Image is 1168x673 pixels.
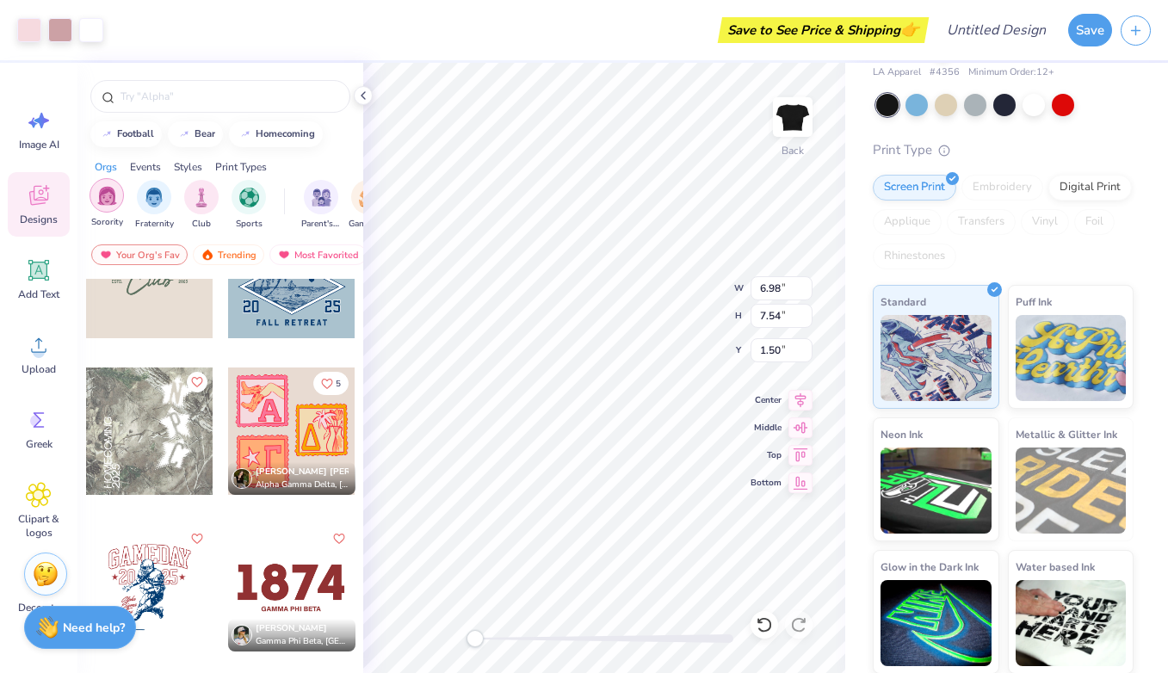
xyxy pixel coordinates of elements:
[1016,293,1052,311] span: Puff Ink
[20,213,58,226] span: Designs
[467,630,484,647] div: Accessibility label
[63,620,125,636] strong: Need help?
[145,188,164,207] img: Fraternity Image
[192,218,211,231] span: Club
[187,528,207,549] button: Like
[201,249,214,261] img: trending.gif
[18,287,59,301] span: Add Text
[18,601,59,614] span: Decorate
[130,159,161,175] div: Events
[193,244,264,265] div: Trending
[26,437,53,451] span: Greek
[873,175,956,201] div: Screen Print
[10,512,67,540] span: Clipart & logos
[881,425,923,443] span: Neon Ink
[947,209,1016,235] div: Transfers
[256,129,315,139] div: homecoming
[881,315,992,401] img: Standard
[933,13,1060,47] input: Untitled Design
[336,380,341,388] span: 5
[881,558,979,576] span: Glow in the Dark Ink
[1068,14,1112,46] button: Save
[90,180,124,231] button: filter button
[168,121,223,147] button: bear
[135,180,174,231] button: filter button
[239,188,259,207] img: Sports Image
[236,218,263,231] span: Sports
[256,635,349,648] span: Gamma Phi Beta, [GEOGRAPHIC_DATA][US_STATE]
[90,178,124,229] div: filter for Sorority
[135,218,174,231] span: Fraternity
[174,159,202,175] div: Styles
[22,362,56,376] span: Upload
[1016,425,1117,443] span: Metallic & Glitter Ink
[301,218,341,231] span: Parent's Weekend
[301,180,341,231] button: filter button
[881,580,992,666] img: Glow in the Dark Ink
[1021,209,1069,235] div: Vinyl
[91,216,123,229] span: Sorority
[961,175,1043,201] div: Embroidery
[751,448,782,462] span: Top
[187,372,207,392] button: Like
[1016,580,1127,666] img: Water based Ink
[782,143,804,158] div: Back
[776,100,810,134] img: Back
[930,65,960,80] span: # 4356
[135,180,174,231] div: filter for Fraternity
[90,121,162,147] button: football
[873,209,942,235] div: Applique
[91,244,188,265] div: Your Org's Fav
[900,19,919,40] span: 👉
[277,249,291,261] img: most_fav.gif
[1016,448,1127,534] img: Metallic & Glitter Ink
[1048,175,1132,201] div: Digital Print
[349,180,388,231] div: filter for Game Day
[1016,315,1127,401] img: Puff Ink
[722,17,924,43] div: Save to See Price & Shipping
[95,159,117,175] div: Orgs
[184,180,219,231] button: filter button
[97,186,117,206] img: Sorority Image
[192,188,211,207] img: Club Image
[751,393,782,407] span: Center
[232,180,266,231] div: filter for Sports
[117,129,154,139] div: football
[256,479,349,491] span: Alpha Gamma Delta, [GEOGRAPHIC_DATA][US_STATE]
[873,65,921,80] span: LA Apparel
[99,249,113,261] img: most_fav.gif
[968,65,1054,80] span: Minimum Order: 12 +
[1074,209,1115,235] div: Foil
[195,129,215,139] div: bear
[873,140,1134,160] div: Print Type
[184,180,219,231] div: filter for Club
[100,129,114,139] img: trend_line.gif
[177,129,191,139] img: trend_line.gif
[229,121,323,147] button: homecoming
[881,293,926,311] span: Standard
[881,448,992,534] img: Neon Ink
[873,244,956,269] div: Rhinestones
[215,159,267,175] div: Print Types
[359,188,379,207] img: Game Day Image
[329,528,349,549] button: Like
[751,421,782,435] span: Middle
[301,180,341,231] div: filter for Parent's Weekend
[256,466,401,478] span: [PERSON_NAME] [PERSON_NAME]
[256,622,327,634] span: [PERSON_NAME]
[349,218,388,231] span: Game Day
[349,180,388,231] button: filter button
[19,138,59,151] span: Image AI
[232,180,266,231] button: filter button
[1016,558,1095,576] span: Water based Ink
[269,244,367,265] div: Most Favorited
[751,476,782,490] span: Bottom
[119,88,339,105] input: Try "Alpha"
[312,188,331,207] img: Parent's Weekend Image
[313,372,349,395] button: Like
[238,129,252,139] img: trend_line.gif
